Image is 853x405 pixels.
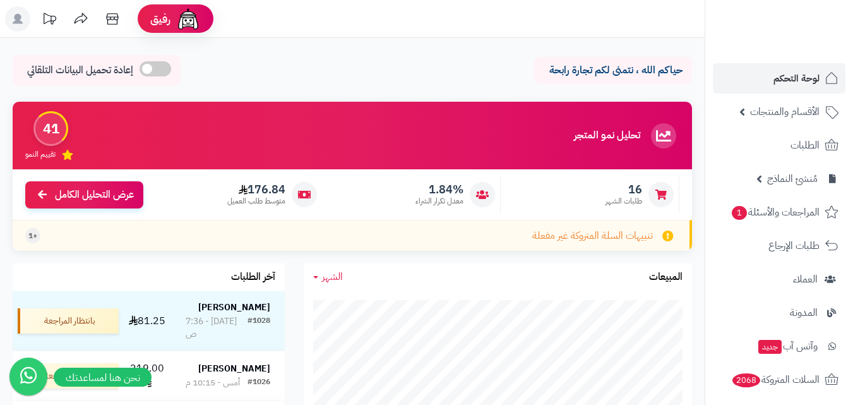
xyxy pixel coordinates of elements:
div: أمس - 10:15 م [186,377,240,389]
img: ai-face.png [176,6,201,32]
span: رفيق [150,11,170,27]
div: [DATE] - 7:36 ص [186,315,248,341]
h3: المبيعات [649,272,683,283]
a: تحديثات المنصة [33,6,65,35]
span: الشهر [322,269,343,284]
div: #1028 [248,315,270,341]
span: طلبات الإرجاع [768,237,820,255]
span: 2068 [732,373,760,387]
div: بانتظار المراجعة [18,308,119,334]
strong: [PERSON_NAME] [198,362,270,375]
span: المدونة [790,304,818,322]
div: #1026 [248,377,270,389]
a: طلبات الإرجاع [713,231,845,261]
span: العملاء [793,270,818,288]
span: وآتس آب [757,337,818,355]
span: السلات المتروكة [731,371,820,389]
img: logo-2.png [767,34,841,61]
span: 1.84% [415,183,463,196]
h3: آخر الطلبات [231,272,275,283]
span: 1 [732,206,747,220]
span: 176.84 [227,183,285,196]
span: الطلبات [790,136,820,154]
span: تقييم النمو [25,149,56,160]
a: السلات المتروكة2068 [713,365,845,395]
a: الطلبات [713,130,845,160]
h3: تحليل نمو المتجر [574,130,640,142]
span: معدل تكرار الشراء [415,196,463,207]
span: تنبيهات السلة المتروكة غير مفعلة [532,229,653,243]
span: +1 [28,231,37,241]
span: طلبات الشهر [605,196,642,207]
strong: [PERSON_NAME] [198,301,270,314]
td: 81.25 [124,291,171,351]
a: المدونة [713,298,845,328]
span: الأقسام والمنتجات [750,103,820,121]
span: مُنشئ النماذج [767,170,818,188]
span: متوسط طلب العميل [227,196,285,207]
span: المراجعات والأسئلة [731,203,820,221]
p: حياكم الله ، نتمنى لكم تجارة رابحة [544,63,683,78]
span: عرض التحليل الكامل [55,188,134,202]
span: إعادة تحميل البيانات التلقائي [27,63,133,78]
a: الشهر [313,270,343,284]
a: العملاء [713,264,845,294]
td: 219.00 [124,351,171,401]
div: بانتظار المراجعة [18,363,119,389]
span: لوحة التحكم [773,70,820,87]
span: 16 [605,183,642,196]
a: عرض التحليل الكامل [25,181,143,209]
a: لوحة التحكم [713,63,845,94]
span: جديد [758,340,782,354]
a: وآتس آبجديد [713,331,845,361]
a: المراجعات والأسئلة1 [713,197,845,227]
